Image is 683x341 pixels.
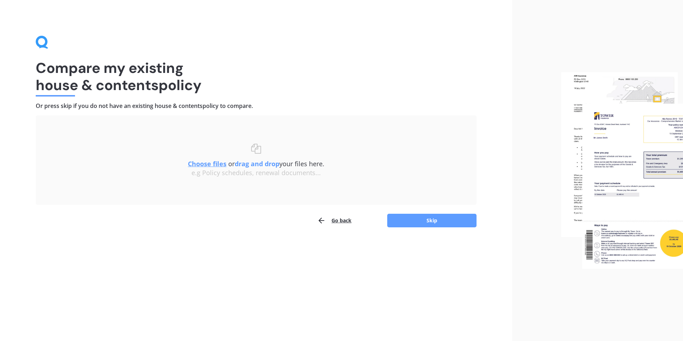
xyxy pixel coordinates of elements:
[188,159,226,168] u: Choose files
[36,59,477,94] h1: Compare my existing house & contents policy
[36,102,477,110] h4: Or press skip if you do not have an existing house & contents policy to compare.
[561,72,683,269] img: files.webp
[387,214,477,227] button: Skip
[317,213,352,228] button: Go back
[188,159,324,168] span: or your files here.
[50,169,462,177] div: e.g Policy schedules, renewal documents...
[235,159,279,168] b: drag and drop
